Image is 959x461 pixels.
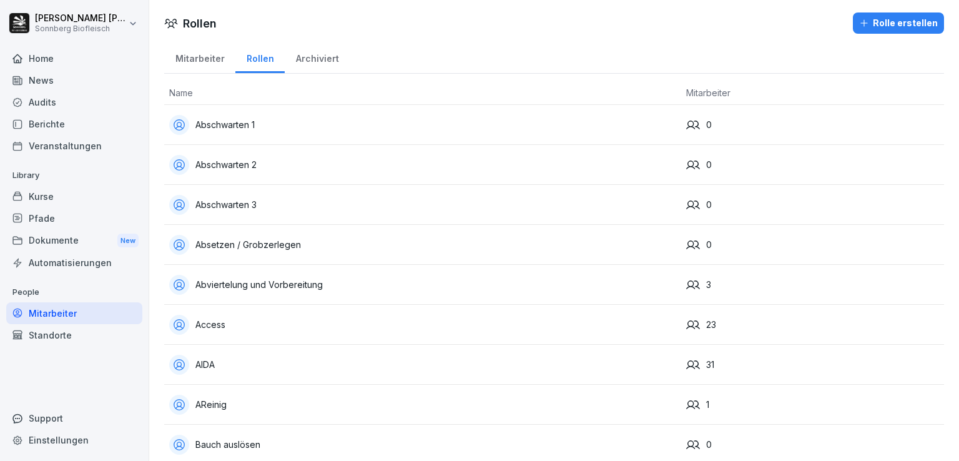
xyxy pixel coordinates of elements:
a: DokumenteNew [6,229,142,252]
a: Mitarbeiter [6,302,142,324]
div: Abviertelung und Vorbereitung [169,275,676,295]
div: New [117,234,139,248]
th: Mitarbeiter [681,81,944,105]
div: Absetzen / Grobzerlegen [169,235,676,255]
th: Name [164,81,681,105]
a: Audits [6,91,142,113]
div: 1 [686,398,939,412]
p: [PERSON_NAME] [PERSON_NAME] [35,13,126,24]
div: 0 [686,438,939,452]
a: Rollen [235,41,285,73]
div: Bauch auslösen [169,435,676,455]
a: Kurse [6,186,142,207]
button: Rolle erstellen [853,12,944,34]
div: 23 [686,318,939,332]
div: 0 [686,158,939,172]
div: AIDA [169,355,676,375]
a: Home [6,47,142,69]
div: Support [6,407,142,429]
a: Mitarbeiter [164,41,235,73]
div: Rolle erstellen [859,16,938,30]
a: Berichte [6,113,142,135]
div: Abschwarten 3 [169,195,676,215]
a: Einstellungen [6,429,142,451]
div: Abschwarten 1 [169,115,676,135]
p: Sonnberg Biofleisch [35,24,126,33]
div: Access [169,315,676,335]
a: Veranstaltungen [6,135,142,157]
div: 0 [686,118,939,132]
a: Pfade [6,207,142,229]
p: People [6,282,142,302]
h1: Rollen [183,15,217,32]
a: News [6,69,142,91]
div: 0 [686,198,939,212]
div: 31 [686,358,939,372]
div: 0 [686,238,939,252]
a: Archiviert [285,41,350,73]
a: Automatisierungen [6,252,142,274]
div: Abschwarten 2 [169,155,676,175]
a: Standorte [6,324,142,346]
div: AReinig [169,395,676,415]
div: Dokumente [6,229,142,252]
p: Library [6,166,142,186]
div: 3 [686,278,939,292]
